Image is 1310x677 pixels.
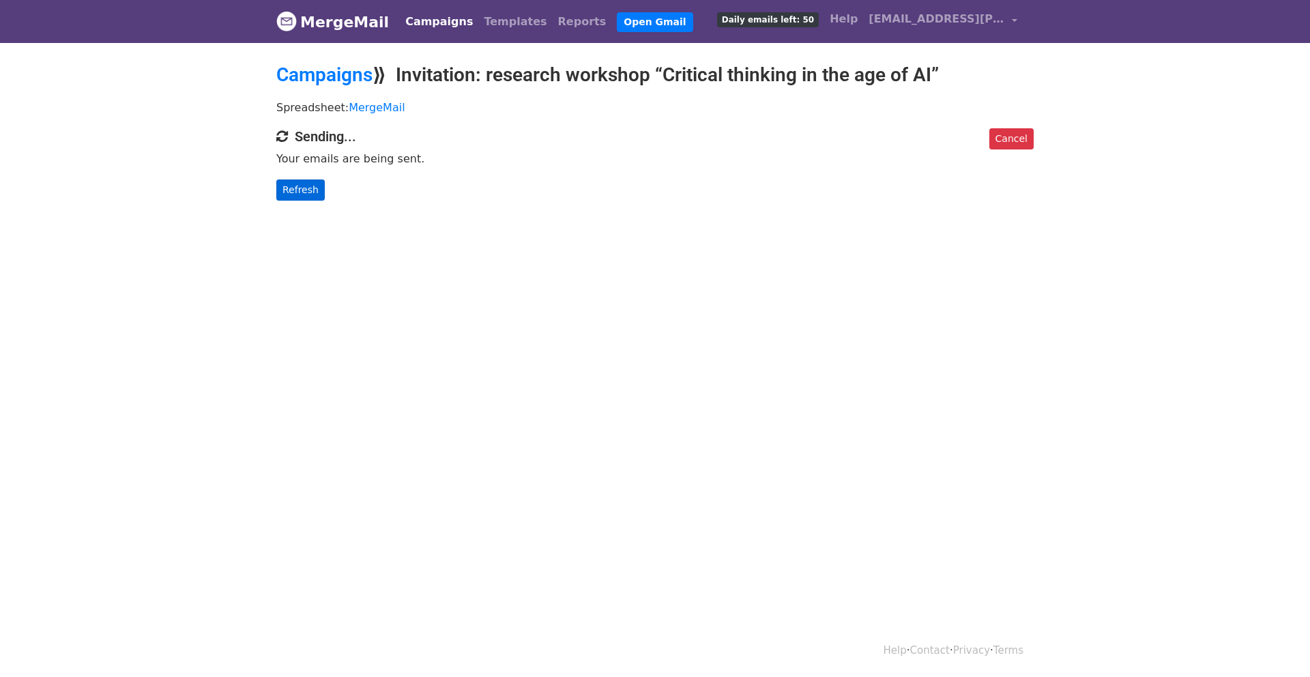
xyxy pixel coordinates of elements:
[553,8,612,35] a: Reports
[712,5,824,33] a: Daily emails left: 50
[1242,611,1310,677] div: Widget de chat
[276,63,1034,87] h2: ⟫ Invitation: research workshop “Critical thinking in the age of AI”
[953,644,990,657] a: Privacy
[276,179,325,201] a: Refresh
[1242,611,1310,677] iframe: Chat Widget
[349,101,405,114] a: MergeMail
[824,5,863,33] a: Help
[869,11,1005,27] span: [EMAIL_ADDRESS][PERSON_NAME][DOMAIN_NAME]
[993,644,1023,657] a: Terms
[478,8,552,35] a: Templates
[276,128,1034,145] h4: Sending...
[276,11,297,31] img: MergeMail logo
[717,12,819,27] span: Daily emails left: 50
[884,644,907,657] a: Help
[863,5,1023,38] a: [EMAIL_ADDRESS][PERSON_NAME][DOMAIN_NAME]
[276,8,389,36] a: MergeMail
[910,644,950,657] a: Contact
[276,152,1034,166] p: Your emails are being sent.
[276,63,373,86] a: Campaigns
[989,128,1034,149] a: Cancel
[276,100,1034,115] p: Spreadsheet:
[400,8,478,35] a: Campaigns
[617,12,693,32] a: Open Gmail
